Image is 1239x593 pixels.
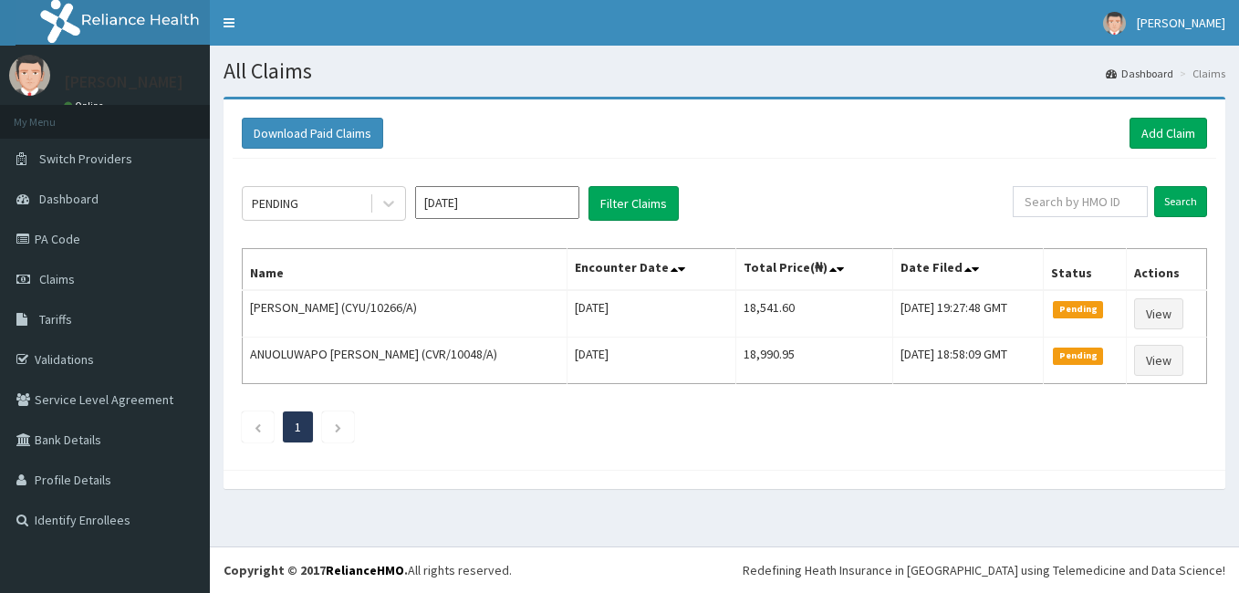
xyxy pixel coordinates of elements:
span: Switch Providers [39,151,132,167]
img: User Image [9,55,50,96]
a: Previous page [254,419,262,435]
td: [DATE] [567,338,735,384]
li: Claims [1175,66,1225,81]
a: View [1134,298,1183,329]
span: Dashboard [39,191,99,207]
button: Download Paid Claims [242,118,383,149]
h1: All Claims [224,59,1225,83]
div: PENDING [252,194,298,213]
td: [DATE] 18:58:09 GMT [892,338,1044,384]
img: User Image [1103,12,1126,35]
strong: Copyright © 2017 . [224,562,408,578]
td: [DATE] [567,290,735,338]
button: Filter Claims [588,186,679,221]
th: Name [243,249,567,291]
span: Pending [1053,348,1103,364]
th: Status [1044,249,1127,291]
p: [PERSON_NAME] [64,74,183,90]
input: Select Month and Year [415,186,579,219]
th: Date Filed [892,249,1044,291]
td: [PERSON_NAME] (CYU/10266/A) [243,290,567,338]
a: View [1134,345,1183,376]
a: Online [64,99,108,112]
span: [PERSON_NAME] [1137,15,1225,31]
th: Actions [1127,249,1207,291]
td: 18,541.60 [736,290,893,338]
input: Search by HMO ID [1013,186,1148,217]
a: Add Claim [1130,118,1207,149]
th: Total Price(₦) [736,249,893,291]
input: Search [1154,186,1207,217]
a: Next page [334,419,342,435]
span: Pending [1053,301,1103,317]
span: Claims [39,271,75,287]
td: [DATE] 19:27:48 GMT [892,290,1044,338]
a: Page 1 is your current page [295,419,301,435]
a: Dashboard [1106,66,1173,81]
a: RelianceHMO [326,562,404,578]
td: ANUOLUWAPO [PERSON_NAME] (CVR/10048/A) [243,338,567,384]
span: Tariffs [39,311,72,328]
div: Redefining Heath Insurance in [GEOGRAPHIC_DATA] using Telemedicine and Data Science! [743,561,1225,579]
th: Encounter Date [567,249,735,291]
footer: All rights reserved. [210,546,1239,593]
td: 18,990.95 [736,338,893,384]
